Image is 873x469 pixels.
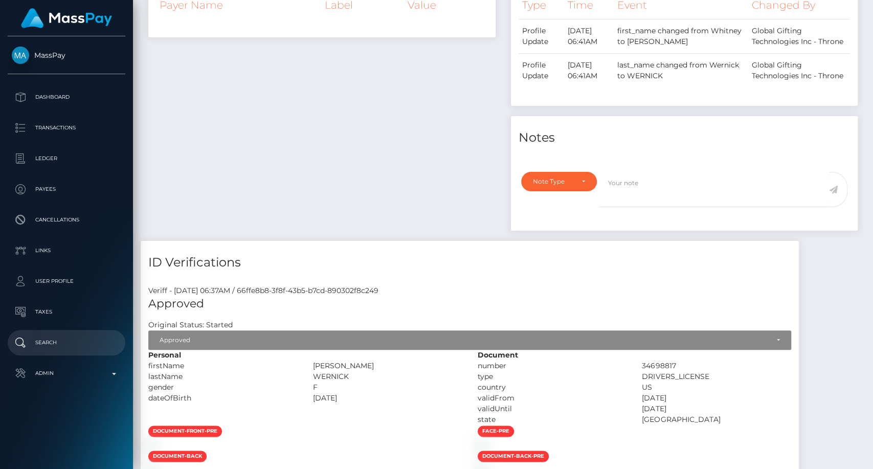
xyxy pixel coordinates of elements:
div: type [470,371,635,382]
p: Cancellations [12,212,121,228]
p: Taxes [12,304,121,320]
div: state [470,414,635,425]
div: 34698817 [634,361,799,371]
a: Taxes [8,299,125,325]
strong: Document [478,350,518,360]
img: MassPay Logo [21,8,112,28]
img: 8ed7ec85-b8c1-4d12-a532-6338ef74e506 [148,441,156,449]
a: Search [8,330,125,355]
a: Links [8,238,125,263]
div: DRIVERS_LICENSE [634,371,799,382]
td: last_name changed from Wernick to WERNICK [614,54,748,88]
button: Note Type [521,172,597,191]
span: document-back [148,451,207,462]
span: face-pre [478,426,514,437]
div: lastName [141,371,305,382]
p: User Profile [12,274,121,289]
button: Approved [148,330,791,350]
a: Payees [8,176,125,202]
a: Cancellations [8,207,125,233]
td: Global Gifting Technologies Inc - Throne [748,54,850,88]
a: User Profile [8,269,125,294]
td: Profile Update [519,19,564,54]
div: [DATE] [634,393,799,404]
div: [DATE] [305,393,470,404]
p: Search [12,335,121,350]
a: Admin [8,361,125,386]
td: Global Gifting Technologies Inc - Throne [748,19,850,54]
strong: Personal [148,350,181,360]
p: Payees [12,182,121,197]
div: Veriff - [DATE] 06:37AM / 66ffe8b8-3f8f-43b5-b7cd-890302f8c249 [141,285,799,296]
a: Dashboard [8,84,125,110]
div: [GEOGRAPHIC_DATA] [634,414,799,425]
p: Admin [12,366,121,381]
div: country [470,382,635,393]
div: firstName [141,361,305,371]
h7: Original Status: Started [148,320,233,329]
div: validUntil [470,404,635,414]
span: document-front-pre [148,426,222,437]
div: Note Type [533,177,573,186]
td: first_name changed from Whitney to [PERSON_NAME] [614,19,748,54]
span: MassPay [8,51,125,60]
a: Ledger [8,146,125,171]
p: Links [12,243,121,258]
div: [DATE] [634,404,799,414]
div: validFrom [470,393,635,404]
div: WERNICK [305,371,470,382]
p: Transactions [12,120,121,136]
td: Profile Update [519,54,564,88]
div: number [470,361,635,371]
div: Approved [160,336,769,344]
span: document-back-pre [478,451,549,462]
td: [DATE] 06:41AM [564,54,614,88]
div: gender [141,382,305,393]
p: Dashboard [12,90,121,105]
div: F [305,382,470,393]
a: Transactions [8,115,125,141]
h5: Approved [148,296,791,312]
div: dateOfBirth [141,393,305,404]
h4: ID Verifications [148,254,791,272]
td: [DATE] 06:41AM [564,19,614,54]
img: MassPay [12,47,29,64]
div: [PERSON_NAME] [305,361,470,371]
div: US [634,382,799,393]
p: Ledger [12,151,121,166]
img: 96d44f4f-c75f-44e8-8b40-0ef97b0d4eb1 [478,441,486,449]
h4: Notes [519,129,850,147]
